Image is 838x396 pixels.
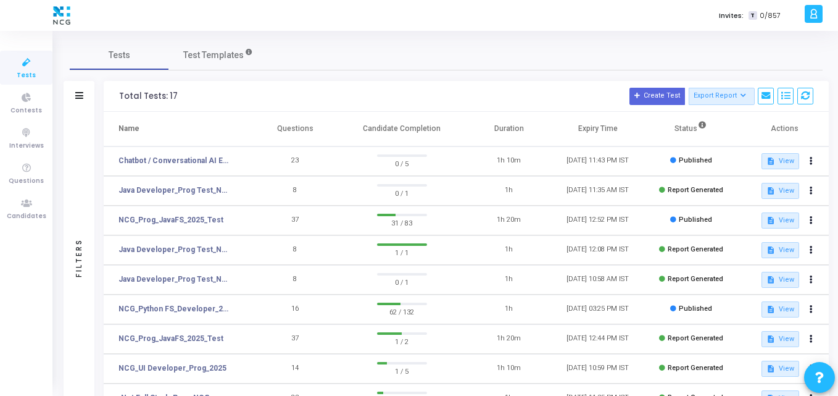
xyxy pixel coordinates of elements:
span: Tests [17,70,36,81]
button: View [761,213,799,229]
mat-icon: description [766,364,775,373]
img: logo [50,3,73,28]
span: 0/857 [760,11,781,21]
td: 1h [465,295,554,324]
td: 1h [465,176,554,206]
div: Filters [73,190,85,326]
td: 14 [251,354,339,384]
td: 37 [251,206,339,235]
button: View [761,242,799,258]
td: [DATE] 12:52 PM IST [554,206,642,235]
a: Java Developer_Prog Test_NCG [118,244,232,255]
span: Report Generated [668,245,723,253]
span: Contests [10,106,42,116]
span: Report Generated [668,334,723,342]
span: Questions [9,176,44,187]
mat-icon: description [766,335,775,343]
span: 1 / 1 [377,246,427,258]
button: View [761,331,799,347]
a: Java Developer_Prog Test_NCG [118,185,232,196]
td: 37 [251,324,339,354]
a: NCG_Python FS_Developer_2025 [118,303,232,314]
mat-icon: description [766,157,775,166]
span: Published [679,216,712,224]
span: Report Generated [668,364,723,372]
td: [DATE] 10:59 PM IST [554,354,642,384]
span: Interviews [9,141,44,151]
button: View [761,153,799,169]
span: 0 / 1 [377,187,427,199]
span: 1 / 5 [377,364,427,377]
span: Report Generated [668,275,723,283]
span: 1 / 2 [377,335,427,347]
div: Total Tests: 17 [119,91,178,101]
mat-icon: description [766,246,775,255]
label: Invites: [719,11,744,21]
td: [DATE] 12:44 PM IST [554,324,642,354]
td: 8 [251,176,339,206]
td: [DATE] 11:35 AM IST [554,176,642,206]
th: Candidate Completion [339,112,465,146]
span: 0 / 1 [377,276,427,288]
a: NCG_UI Developer_Prog_2025 [118,363,226,374]
span: 0 / 5 [377,157,427,169]
mat-icon: description [766,305,775,314]
a: NCG_Prog_JavaFS_2025_Test [118,214,223,225]
th: Name [104,112,251,146]
mat-icon: description [766,276,775,284]
button: View [761,183,799,199]
td: 1h [465,235,554,265]
button: Export Report [689,88,755,105]
span: T [749,11,757,20]
span: 31 / 83 [377,216,427,229]
button: View [761,361,799,377]
td: 23 [251,146,339,176]
td: 16 [251,295,339,324]
td: 1h 20m [465,206,554,235]
th: Questions [251,112,339,146]
a: NCG_Prog_JavaFS_2025_Test [118,333,223,344]
th: Actions [740,112,829,146]
th: Status [642,112,740,146]
button: View [761,272,799,288]
td: 8 [251,265,339,295]
mat-icon: description [766,216,775,225]
td: [DATE] 03:25 PM IST [554,295,642,324]
td: 1h 10m [465,354,554,384]
span: 62 / 132 [377,305,427,318]
a: Chatbot / Conversational AI Engineer Assessment [118,155,232,166]
td: 1h [465,265,554,295]
td: 1h 10m [465,146,554,176]
td: [DATE] 11:43 PM IST [554,146,642,176]
span: Tests [109,49,130,62]
td: 8 [251,235,339,265]
button: Create Test [629,88,685,105]
span: Test Templates [183,49,244,62]
span: Report Generated [668,186,723,194]
td: [DATE] 10:58 AM IST [554,265,642,295]
span: Candidates [7,211,46,222]
span: Published [679,156,712,164]
a: Java Developer_Prog Test_NCG [118,274,232,285]
td: [DATE] 12:08 PM IST [554,235,642,265]
button: View [761,301,799,318]
mat-icon: description [766,187,775,195]
th: Expiry Time [554,112,642,146]
td: 1h 20m [465,324,554,354]
th: Duration [465,112,554,146]
span: Published [679,305,712,313]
